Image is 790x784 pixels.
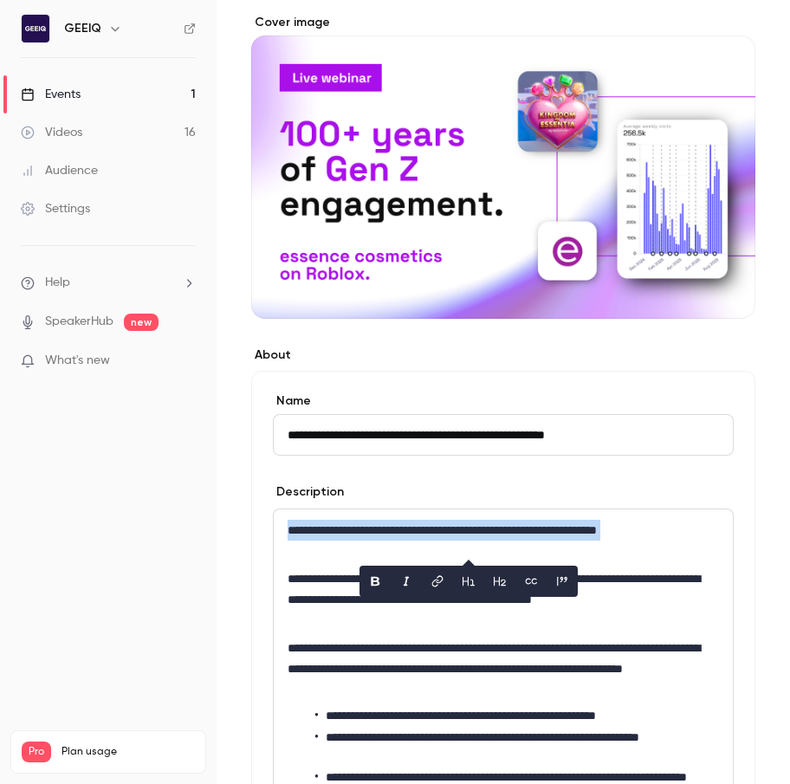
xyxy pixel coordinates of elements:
a: SpeakerHub [45,313,113,331]
div: Events [21,86,81,103]
label: Cover image [251,14,755,31]
label: About [251,347,755,364]
label: Name [273,392,734,410]
label: Description [273,483,344,501]
h6: GEEIQ [64,20,101,37]
button: bold [361,567,389,595]
li: help-dropdown-opener [21,274,196,292]
span: Pro [22,742,51,762]
span: new [124,314,159,331]
div: Settings [21,200,90,217]
section: Cover image [251,14,755,319]
span: What's new [45,352,110,370]
span: Plan usage [62,745,195,759]
button: blockquote [548,567,576,595]
div: Audience [21,162,98,179]
div: Videos [21,124,82,141]
img: GEEIQ [22,15,49,42]
button: link [424,567,451,595]
button: italic [392,567,420,595]
span: Help [45,274,70,292]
